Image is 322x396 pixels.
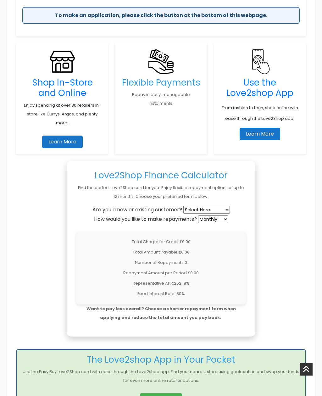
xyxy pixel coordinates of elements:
a: Shop In-Store and Online [32,76,93,99]
p: Number of Repayments: [81,258,241,267]
h3: Love2Shop Finance Calculator [76,170,246,181]
a: From fashion to tech, shop online with ease through the Love2Shop app. [222,100,298,123]
label: How would you like to make repayments? [94,216,197,222]
p: Repayment Amount per Period: [81,269,241,277]
b: Want to pay less overall? Choose a shorter repayment term when applying and reduce the total amou... [86,306,236,321]
img: Shop Anywhere [50,49,75,74]
p: Use the Easy Buy Love2Shop card with ease through the Love2shop app. Find your nearest store usin... [21,367,301,385]
a: Use the Love2shop App [226,76,293,99]
div: To make an application, please click the button at the bottom of this webpage. [22,7,300,24]
label: Are you a new or existing customer? [92,207,182,213]
span: Fixed Interest Rate: 80% [137,291,185,297]
p: Total Charge for Credit: [81,237,241,246]
a: Learn More [42,136,83,148]
p: Repay in easy, manageable instalments. [121,90,201,108]
span: 262.18% [174,280,190,286]
h3: The Love2shop App in Your Pocket [21,354,301,365]
img: Flexible Payments [148,49,174,74]
p: Find the perfect Love2Shop card for you! Enjoy flexible repayment options of up to 12 months. Cho... [76,183,246,201]
span: From fashion to tech, shop online with ease through the Love2Shop app. [222,105,298,121]
a: Enjoy spending at over 80 retailers in-store like Currys, Argos, and plenty more! [24,102,101,126]
span: £0.00 [180,239,191,245]
span: £0.00 [188,270,199,276]
span: 0 [185,259,187,265]
h3: Flexible Payments [121,77,201,88]
span: £0.00 [179,249,190,255]
a: Learn More [240,128,280,140]
p: Representative APR: [81,279,241,288]
img: Flexible Payments [247,49,272,74]
p: Total Amount Payable: [81,248,241,257]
